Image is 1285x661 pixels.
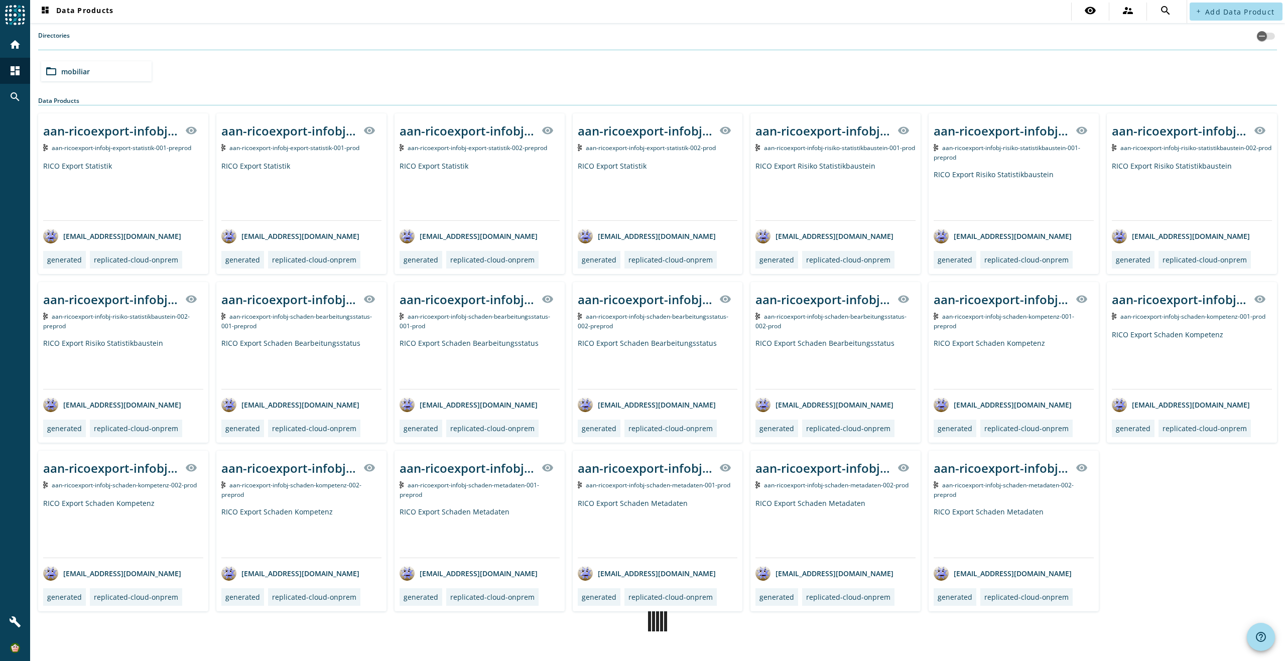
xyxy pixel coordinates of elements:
img: avatar [578,228,593,243]
div: replicated-cloud-onprem [450,424,535,433]
div: RICO Export Risiko Statistikbaustein [934,170,1094,220]
img: df3a2c00d7f1025ea8f91671640e3a84 [10,643,20,653]
div: [EMAIL_ADDRESS][DOMAIN_NAME] [755,566,893,581]
img: avatar [578,397,593,412]
mat-icon: visibility [185,462,197,474]
div: [EMAIL_ADDRESS][DOMAIN_NAME] [578,228,716,243]
div: replicated-cloud-onprem [984,255,1069,265]
div: generated [1116,255,1150,265]
span: Kafka Topic: aan-ricoexport-infobj-export-statistik-001-preprod [52,144,191,152]
img: Kafka Topic: aan-ricoexport-infobj-risiko-statistikbaustein-002-preprod [43,313,48,320]
div: replicated-cloud-onprem [272,424,356,433]
img: avatar [1112,228,1127,243]
span: Kafka Topic: aan-ricoexport-infobj-export-statistik-002-prod [586,144,716,152]
div: replicated-cloud-onprem [450,255,535,265]
mat-icon: visibility [363,124,375,137]
div: aan-ricoexport-infobj-schaden-bearbeitungsstatus-001-_stage_ [221,291,357,308]
img: avatar [934,228,949,243]
span: Kafka Topic: aan-ricoexport-infobj-risiko-statistikbaustein-002-preprod [43,312,190,330]
mat-icon: help_outline [1255,631,1267,643]
img: avatar [221,566,236,581]
img: avatar [578,566,593,581]
img: Kafka Topic: aan-ricoexport-infobj-export-statistik-001-preprod [43,144,48,151]
div: replicated-cloud-onprem [1163,424,1247,433]
div: [EMAIL_ADDRESS][DOMAIN_NAME] [934,397,1072,412]
img: avatar [934,566,949,581]
mat-icon: visibility [363,293,375,305]
div: generated [404,592,438,602]
div: RICO Export Schaden Bearbeitungsstatus [578,338,738,389]
div: aan-ricoexport-infobj-schaden-metadaten-001-_stage_ [578,460,714,476]
div: RICO Export Schaden Kompetenz [934,338,1094,389]
mat-icon: visibility [185,124,197,137]
img: Kafka Topic: aan-ricoexport-infobj-schaden-bearbeitungsstatus-002-preprod [578,313,582,320]
img: Kafka Topic: aan-ricoexport-infobj-schaden-kompetenz-002-prod [43,481,48,488]
img: Kafka Topic: aan-ricoexport-infobj-risiko-statistikbaustein-001-prod [755,144,760,151]
div: [EMAIL_ADDRESS][DOMAIN_NAME] [1112,228,1250,243]
div: RICO Export Risiko Statistikbaustein [1112,161,1272,220]
div: aan-ricoexport-infobj-schaden-bearbeitungsstatus-002-_stage_ [578,291,714,308]
mat-icon: visibility [719,124,731,137]
img: Kafka Topic: aan-ricoexport-infobj-schaden-bearbeitungsstatus-002-prod [755,313,760,320]
mat-icon: visibility [719,293,731,305]
div: replicated-cloud-onprem [806,424,890,433]
span: Kafka Topic: aan-ricoexport-infobj-schaden-metadaten-001-prod [586,481,730,489]
div: [EMAIL_ADDRESS][DOMAIN_NAME] [221,397,359,412]
div: aan-ricoexport-infobj-export-statistik-002-_stage_ [578,122,714,139]
div: RICO Export Schaden Metadaten [755,498,916,558]
div: generated [47,592,82,602]
mat-icon: search [9,91,21,103]
div: RICO Export Statistik [43,161,203,220]
div: aan-ricoexport-infobj-schaden-kompetenz-002-_stage_ [221,460,357,476]
img: Kafka Topic: aan-ricoexport-infobj-export-statistik-002-prod [578,144,582,151]
mat-icon: visibility [542,124,554,137]
div: RICO Export Schaden Metadaten [400,507,560,558]
mat-icon: visibility [897,293,910,305]
div: aan-ricoexport-infobj-risiko-statistikbaustein-002-_stage_ [43,291,179,308]
mat-icon: visibility [363,462,375,474]
div: [EMAIL_ADDRESS][DOMAIN_NAME] [43,228,181,243]
div: [EMAIL_ADDRESS][DOMAIN_NAME] [43,397,181,412]
img: Kafka Topic: aan-ricoexport-infobj-schaden-metadaten-001-preprod [400,481,404,488]
div: [EMAIL_ADDRESS][DOMAIN_NAME] [400,228,538,243]
img: spoud-logo.svg [5,5,25,25]
img: avatar [43,566,58,581]
img: avatar [755,397,770,412]
mat-icon: search [1160,5,1172,17]
div: generated [938,592,972,602]
div: generated [582,592,616,602]
div: [EMAIL_ADDRESS][DOMAIN_NAME] [934,228,1072,243]
div: aan-ricoexport-infobj-schaden-kompetenz-001-_stage_ [934,291,1070,308]
div: RICO Export Statistik [578,161,738,220]
div: replicated-cloud-onprem [628,424,713,433]
div: aan-ricoexport-infobj-schaden-bearbeitungsstatus-002-_stage_ [755,291,891,308]
div: aan-ricoexport-infobj-schaden-kompetenz-002-_stage_ [43,460,179,476]
div: aan-ricoexport-infobj-schaden-metadaten-002-_stage_ [755,460,891,476]
img: Kafka Topic: aan-ricoexport-infobj-export-statistik-002-preprod [400,144,404,151]
div: [EMAIL_ADDRESS][DOMAIN_NAME] [578,397,716,412]
div: RICO Export Statistik [221,161,381,220]
span: Kafka Topic: aan-ricoexport-infobj-risiko-statistikbaustein-001-preprod [934,144,1080,162]
div: generated [225,424,260,433]
span: Data Products [39,6,113,18]
span: Add Data Product [1205,7,1274,17]
div: [EMAIL_ADDRESS][DOMAIN_NAME] [755,397,893,412]
span: Kafka Topic: aan-ricoexport-infobj-schaden-bearbeitungsstatus-002-preprod [578,312,729,330]
mat-icon: home [9,39,21,51]
mat-icon: visibility [719,462,731,474]
span: Kafka Topic: aan-ricoexport-infobj-schaden-metadaten-002-preprod [934,481,1074,499]
img: Kafka Topic: aan-ricoexport-infobj-risiko-statistikbaustein-002-prod [1112,144,1116,151]
span: Kafka Topic: aan-ricoexport-infobj-schaden-bearbeitungsstatus-001-prod [400,312,551,330]
button: Data Products [35,3,117,21]
img: avatar [221,397,236,412]
mat-icon: visibility [1076,462,1088,474]
img: avatar [934,397,949,412]
div: replicated-cloud-onprem [984,592,1069,602]
div: RICO Export Risiko Statistikbaustein [755,161,916,220]
div: generated [759,255,794,265]
div: generated [938,255,972,265]
div: RICO Export Schaden Bearbeitungsstatus [755,338,916,389]
img: Kafka Topic: aan-ricoexport-infobj-schaden-bearbeitungsstatus-001-preprod [221,313,226,320]
div: aan-ricoexport-infobj-risiko-statistikbaustein-001-_stage_ [755,122,891,139]
div: generated [225,255,260,265]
